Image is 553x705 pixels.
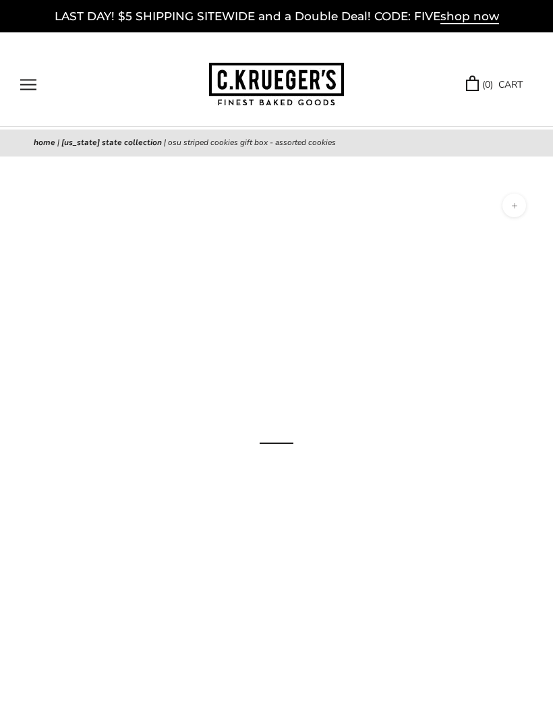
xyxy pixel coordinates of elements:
[34,136,519,150] nav: breadcrumbs
[57,137,59,148] span: |
[466,77,523,92] a: (0) CART
[34,137,55,148] a: Home
[164,137,166,148] span: |
[209,63,344,107] img: C.KRUEGER'S
[61,137,162,148] a: [US_STATE] State Collection
[55,9,499,24] a: LAST DAY! $5 SHIPPING SITEWIDE and a Double Deal! CODE: FIVEshop now
[440,9,499,24] span: shop now
[502,194,526,217] button: Zoom
[20,79,36,90] button: Open navigation
[168,137,336,148] span: OSU Striped Cookies Gift Box - Assorted Cookies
